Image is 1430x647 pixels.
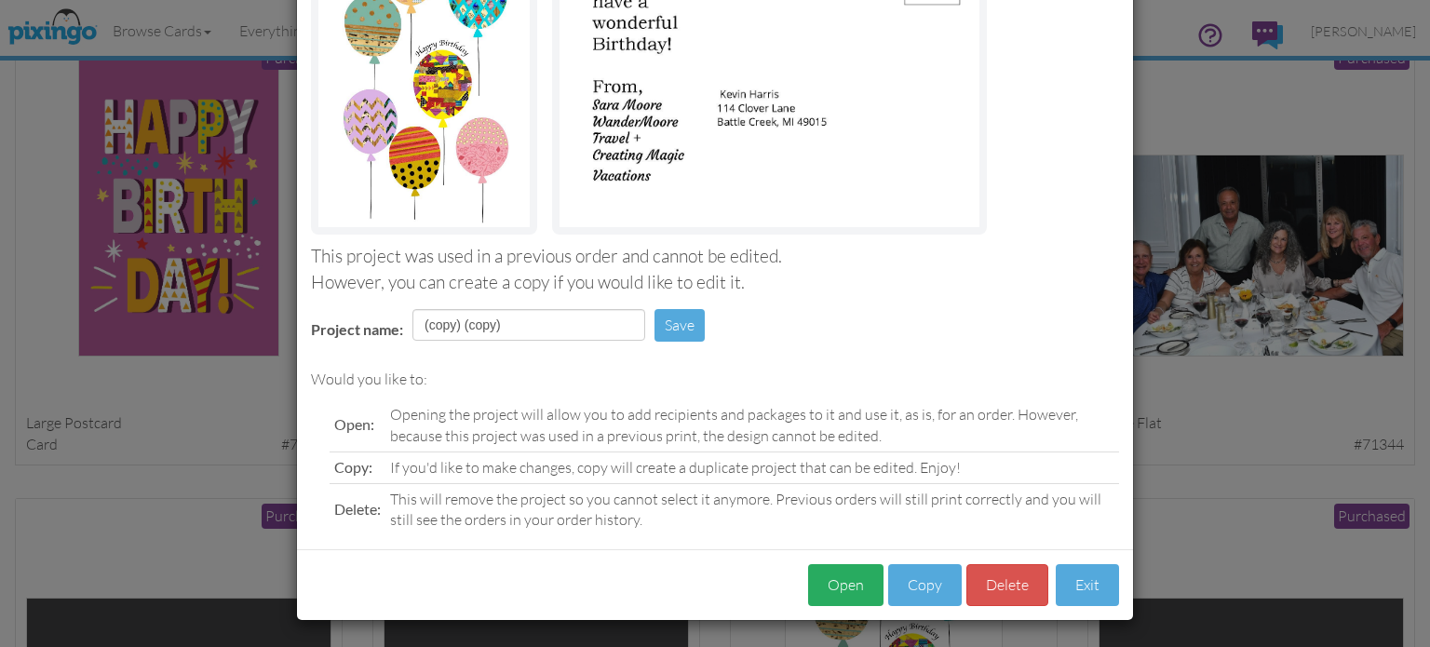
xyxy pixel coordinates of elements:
[1056,564,1119,606] button: Exit
[966,564,1048,606] button: Delete
[334,500,381,518] span: Delete:
[888,564,962,606] button: Copy
[311,319,403,341] label: Project name:
[654,309,705,342] button: Save
[311,369,1119,390] div: Would you like to:
[334,458,372,476] span: Copy:
[808,564,884,606] button: Open
[311,244,1119,269] div: This project was used in a previous order and cannot be edited.
[385,452,1119,483] td: If you'd like to make changes, copy will create a duplicate project that can be edited. Enjoy!
[334,415,374,433] span: Open:
[385,483,1119,535] td: This will remove the project so you cannot select it anymore. Previous orders will still print co...
[385,399,1119,452] td: Opening the project will allow you to add recipients and packages to it and use it, as is, for an...
[311,270,1119,295] div: However, you can create a copy if you would like to edit it.
[412,309,645,341] input: Enter project name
